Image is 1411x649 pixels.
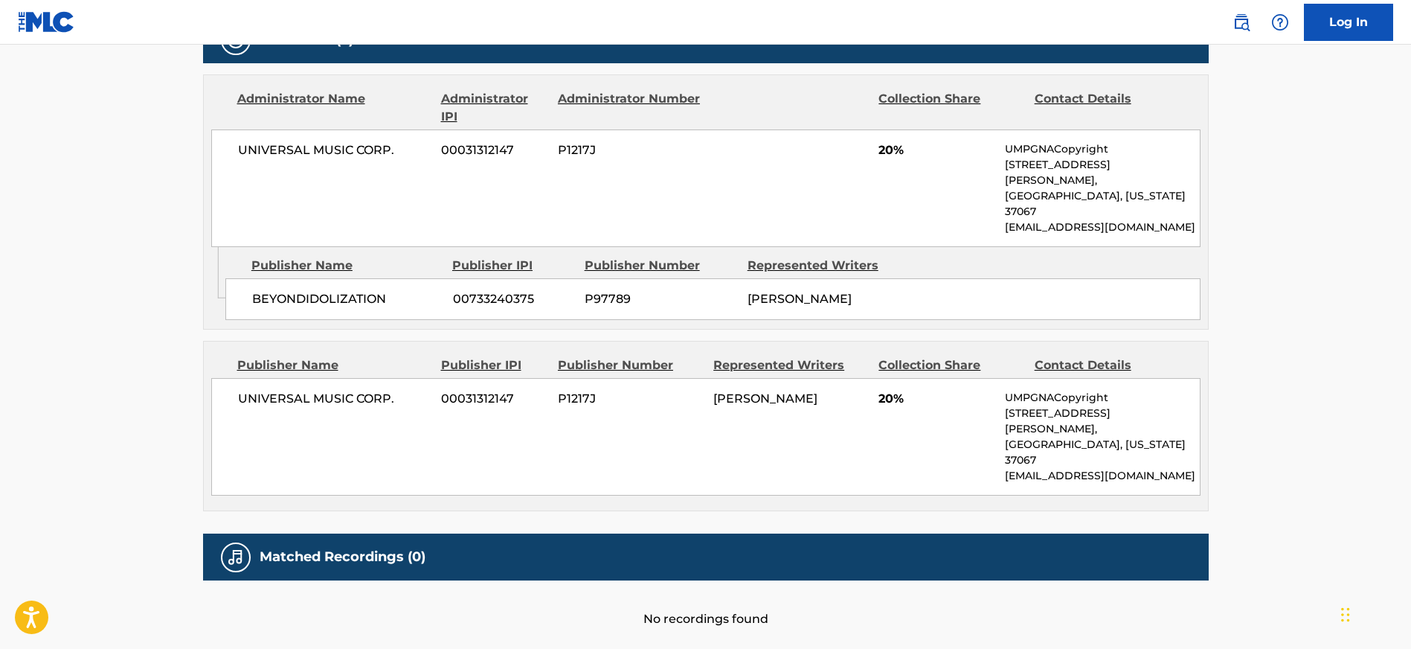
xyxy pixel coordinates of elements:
[18,11,75,33] img: MLC Logo
[713,357,867,374] div: Represented Writers
[558,390,702,408] span: P1217J
[713,391,817,406] span: [PERSON_NAME]
[1227,7,1256,37] a: Public Search
[878,357,1023,374] div: Collection Share
[1005,141,1199,157] p: UMPGNACopyright
[237,90,430,126] div: Administrator Name
[1271,13,1289,31] img: help
[1337,578,1411,649] iframe: Chat Widget
[1304,4,1393,41] a: Log In
[1232,13,1250,31] img: search
[558,90,702,126] div: Administrator Number
[1265,7,1295,37] div: Help
[238,390,431,408] span: UNIVERSAL MUSIC CORP.
[238,141,431,159] span: UNIVERSAL MUSIC CORP.
[237,357,430,374] div: Publisher Name
[558,141,702,159] span: P1217J
[1005,468,1199,484] p: [EMAIL_ADDRESS][DOMAIN_NAME]
[1341,592,1350,637] div: Drag
[1005,157,1199,188] p: [STREET_ADDRESS][PERSON_NAME],
[585,257,736,275] div: Publisher Number
[452,257,573,275] div: Publisher IPI
[441,141,547,159] span: 00031312147
[1005,390,1199,406] p: UMPGNACopyright
[585,290,736,308] span: P97789
[441,357,547,374] div: Publisher IPI
[878,141,994,159] span: 20%
[878,390,994,408] span: 20%
[878,90,1023,126] div: Collection Share
[251,257,441,275] div: Publisher Name
[441,390,547,408] span: 00031312147
[748,257,899,275] div: Represented Writers
[453,290,573,308] span: 00733240375
[1005,188,1199,220] p: [GEOGRAPHIC_DATA], [US_STATE] 37067
[227,549,245,566] img: Matched Recordings
[558,357,702,374] div: Publisher Number
[252,290,442,308] span: BEYONDIDOLIZATION
[260,549,425,566] h5: Matched Recordings (0)
[203,581,1209,628] div: No recordings found
[748,292,852,306] span: [PERSON_NAME]
[1035,357,1179,374] div: Contact Details
[441,90,547,126] div: Administrator IPI
[1152,33,1179,47] span: 40 %
[1005,437,1199,468] p: [GEOGRAPHIC_DATA], [US_STATE] 37067
[1005,220,1199,235] p: [EMAIL_ADDRESS][DOMAIN_NAME]
[1035,90,1179,126] div: Contact Details
[1005,406,1199,437] p: [STREET_ADDRESS][PERSON_NAME],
